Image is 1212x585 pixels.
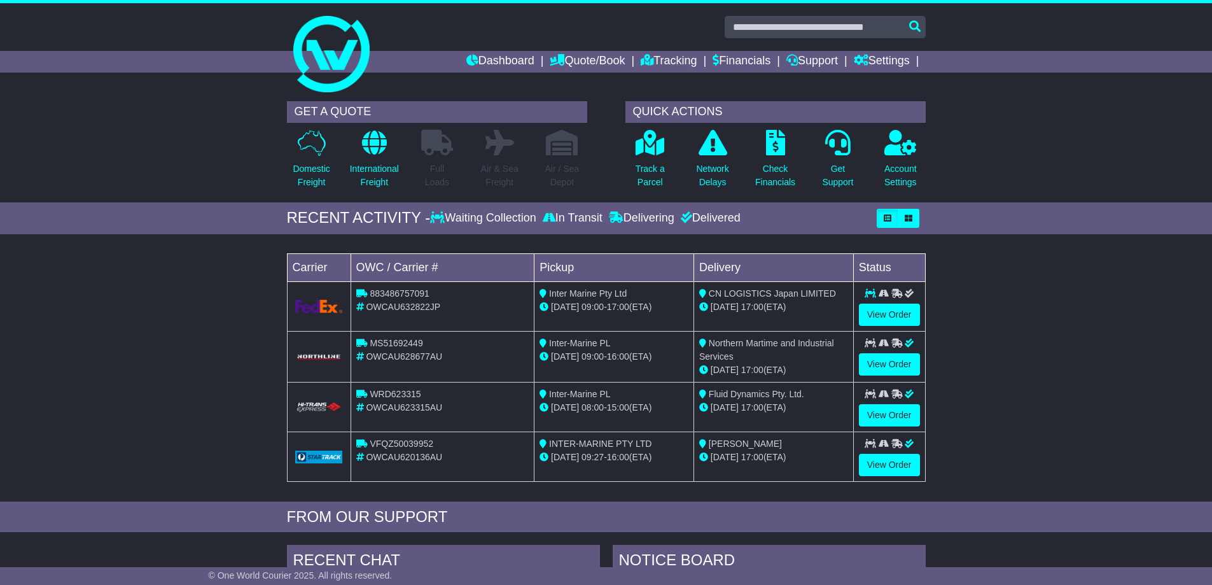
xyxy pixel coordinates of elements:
div: - (ETA) [540,401,688,414]
span: 17:00 [741,452,763,462]
div: - (ETA) [540,300,688,314]
div: - (ETA) [540,350,688,363]
p: Check Financials [755,162,795,189]
a: Financials [713,51,770,73]
span: VFQZ50039952 [370,439,433,449]
img: HiTrans.png [295,402,343,414]
div: NOTICE BOARD [613,545,926,579]
div: Delivering [606,211,678,225]
p: Full Loads [421,162,453,189]
span: 09:00 [582,302,604,312]
span: 17:00 [607,302,629,312]
a: View Order [859,304,920,326]
a: CheckFinancials [755,129,796,196]
p: International Freight [350,162,399,189]
a: View Order [859,454,920,476]
span: OWCAU632822JP [366,302,440,312]
span: [DATE] [551,452,579,462]
span: 09:00 [582,351,604,362]
span: MS51692449 [370,338,422,348]
span: [DATE] [551,402,579,412]
a: DomesticFreight [292,129,330,196]
span: [DATE] [551,351,579,362]
span: Inter Marine Pty Ltd [549,288,627,299]
div: QUICK ACTIONS [625,101,926,123]
a: NetworkDelays [695,129,729,196]
span: [DATE] [711,302,739,312]
div: FROM OUR SUPPORT [287,508,926,526]
div: RECENT ACTIVITY - [287,209,431,227]
span: 09:27 [582,452,604,462]
a: AccountSettings [884,129,917,196]
span: Inter-Marine PL [549,338,610,348]
td: Carrier [287,253,351,281]
img: GetCarrierServiceLogo [295,451,343,463]
a: View Order [859,353,920,376]
a: Dashboard [466,51,534,73]
div: In Transit [540,211,606,225]
a: Settings [854,51,910,73]
span: [PERSON_NAME] [709,439,782,449]
span: Fluid Dynamics Pty. Ltd. [709,389,804,399]
a: InternationalFreight [349,129,400,196]
span: 883486757091 [370,288,429,299]
span: [DATE] [711,402,739,412]
span: OWCAU623315AU [366,402,442,412]
div: Waiting Collection [430,211,539,225]
span: 08:00 [582,402,604,412]
img: GetCarrierServiceLogo [295,300,343,313]
span: 17:00 [741,365,763,375]
span: 17:00 [741,302,763,312]
span: [DATE] [711,452,739,462]
a: Support [786,51,838,73]
div: - (ETA) [540,451,688,464]
span: 17:00 [741,402,763,412]
span: CN LOGISTICS Japan LIMITED [709,288,836,299]
span: [DATE] [711,365,739,375]
span: 15:00 [607,402,629,412]
span: Inter-Marine PL [549,389,610,399]
a: View Order [859,404,920,426]
p: Air / Sea Depot [545,162,580,189]
p: Get Support [822,162,853,189]
p: Domestic Freight [293,162,330,189]
div: (ETA) [699,401,848,414]
img: GetCarrierServiceLogo [295,353,343,361]
div: GET A QUOTE [287,101,587,123]
span: 16:00 [607,351,629,362]
div: (ETA) [699,363,848,377]
a: Tracking [641,51,697,73]
a: Track aParcel [635,129,665,196]
td: Pickup [534,253,694,281]
td: Status [853,253,925,281]
div: (ETA) [699,300,848,314]
div: Delivered [678,211,741,225]
span: OWCAU628677AU [366,351,442,362]
a: GetSupport [821,129,854,196]
p: Air & Sea Freight [481,162,519,189]
span: 16:00 [607,452,629,462]
p: Network Delays [696,162,728,189]
span: Northern Martime and Industrial Services [699,338,834,362]
span: OWCAU620136AU [366,452,442,462]
p: Account Settings [884,162,917,189]
td: Delivery [693,253,853,281]
span: [DATE] [551,302,579,312]
p: Track a Parcel [636,162,665,189]
div: RECENT CHAT [287,545,600,579]
span: WRD623315 [370,389,421,399]
a: Quote/Book [550,51,625,73]
td: OWC / Carrier # [351,253,534,281]
span: © One World Courier 2025. All rights reserved. [209,570,393,581]
div: (ETA) [699,451,848,464]
span: INTER-MARINE PTY LTD [549,439,651,449]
